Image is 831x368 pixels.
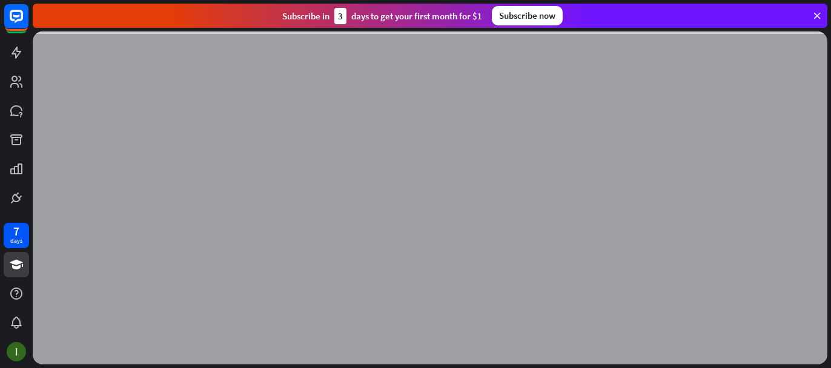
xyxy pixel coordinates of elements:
div: 3 [334,8,346,24]
a: 7 days [4,223,29,248]
div: days [10,237,22,245]
div: Subscribe now [492,6,563,25]
div: Subscribe in days to get your first month for $1 [282,8,482,24]
div: 7 [13,226,19,237]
